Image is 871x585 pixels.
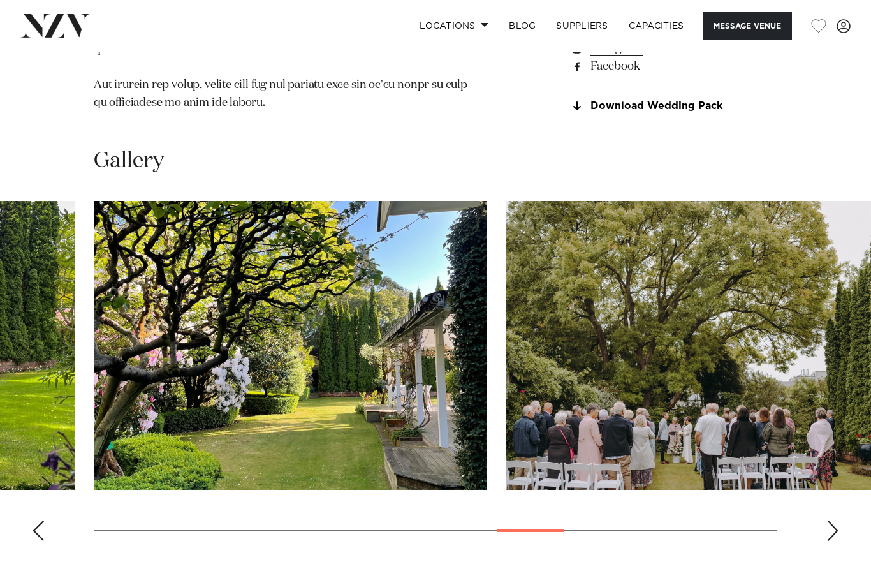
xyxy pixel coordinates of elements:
[703,12,792,40] button: Message Venue
[94,201,487,490] swiper-slide: 11 / 17
[546,12,618,40] a: SUPPLIERS
[94,147,164,175] h2: Gallery
[569,101,777,112] a: Download Wedding Pack
[618,12,694,40] a: Capacities
[20,14,90,37] img: nzv-logo.png
[409,12,499,40] a: Locations
[499,12,546,40] a: BLOG
[569,57,777,75] a: Facebook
